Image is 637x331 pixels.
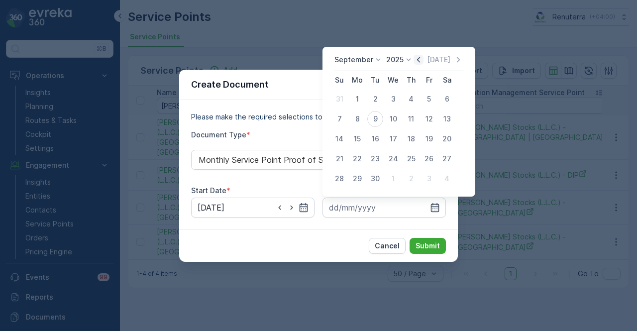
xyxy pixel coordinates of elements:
[367,91,383,107] div: 2
[420,71,438,89] th: Friday
[438,71,456,89] th: Saturday
[385,131,401,147] div: 17
[331,151,347,167] div: 21
[375,241,400,251] p: Cancel
[385,151,401,167] div: 24
[349,91,365,107] div: 1
[367,131,383,147] div: 16
[427,55,450,65] p: [DATE]
[421,171,437,187] div: 3
[439,151,455,167] div: 27
[416,241,440,251] p: Submit
[331,131,347,147] div: 14
[367,111,383,127] div: 9
[191,78,269,92] p: Create Document
[439,171,455,187] div: 4
[331,111,347,127] div: 7
[421,151,437,167] div: 26
[330,71,348,89] th: Sunday
[191,130,246,139] label: Document Type
[439,131,455,147] div: 20
[334,55,373,65] p: September
[403,111,419,127] div: 11
[384,71,402,89] th: Wednesday
[348,71,366,89] th: Monday
[421,111,437,127] div: 12
[191,198,315,218] input: dd/mm/yyyy
[385,91,401,107] div: 3
[367,171,383,187] div: 30
[191,186,226,195] label: Start Date
[403,91,419,107] div: 4
[385,171,401,187] div: 1
[439,91,455,107] div: 6
[369,238,406,254] button: Cancel
[322,198,446,218] input: dd/mm/yyyy
[402,71,420,89] th: Thursday
[349,111,365,127] div: 8
[331,91,347,107] div: 31
[349,131,365,147] div: 15
[349,171,365,187] div: 29
[439,111,455,127] div: 13
[385,111,401,127] div: 10
[367,151,383,167] div: 23
[421,91,437,107] div: 5
[366,71,384,89] th: Tuesday
[331,171,347,187] div: 28
[410,238,446,254] button: Submit
[403,131,419,147] div: 18
[403,171,419,187] div: 2
[191,112,446,122] p: Please make the required selections to create your document.
[349,151,365,167] div: 22
[421,131,437,147] div: 19
[403,151,419,167] div: 25
[386,55,404,65] p: 2025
